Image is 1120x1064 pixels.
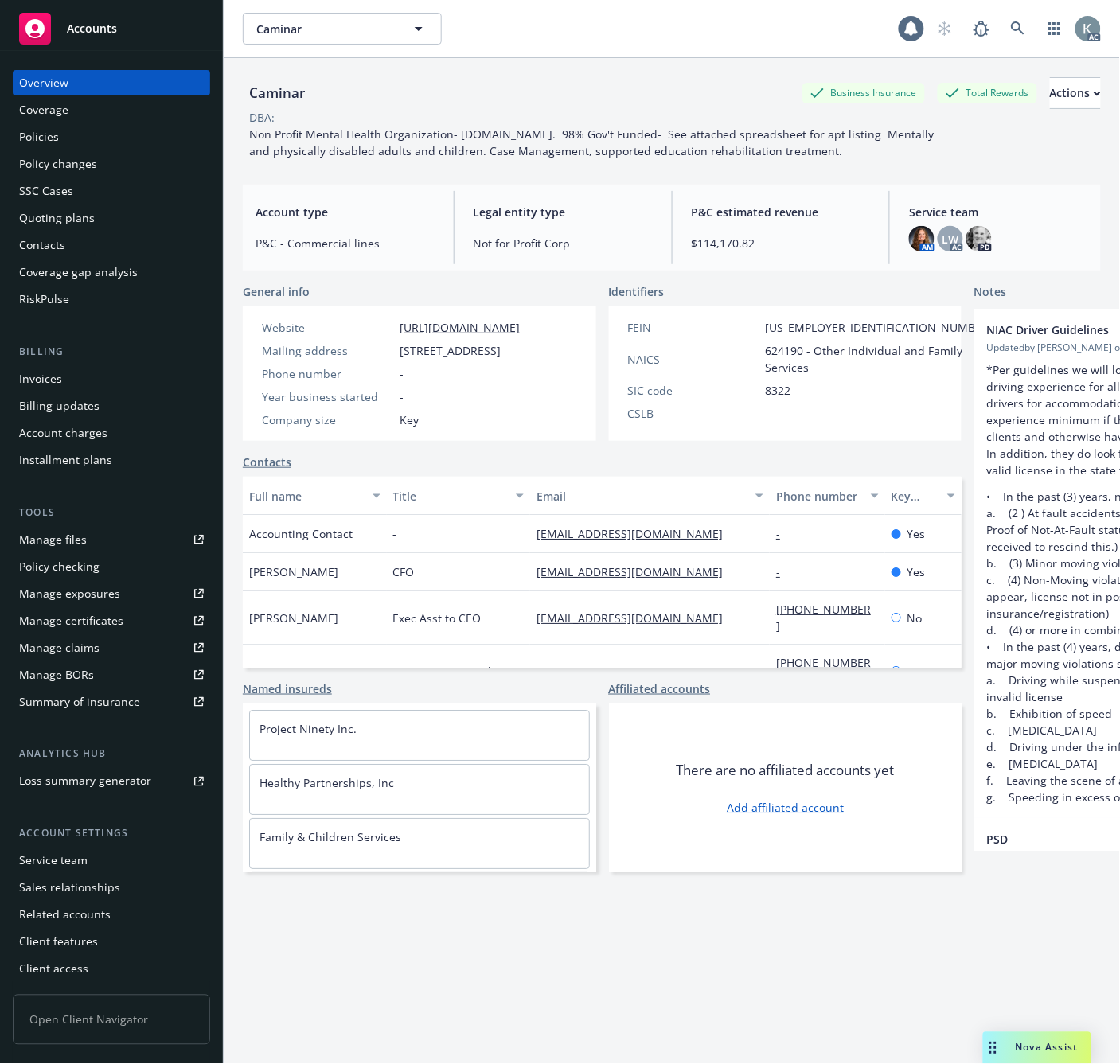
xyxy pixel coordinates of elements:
[907,610,923,626] span: No
[393,663,492,680] span: BHHC Loss Control
[19,527,87,552] div: Manage files
[13,608,210,633] a: Manage certificates
[19,259,138,285] div: Coverage gap analysis
[13,232,210,258] a: Contacts
[885,477,962,515] button: Key contact
[19,902,111,928] div: Related accounts
[262,388,393,405] div: Year business started
[909,204,1088,220] span: Service team
[13,505,210,520] div: Tools
[400,342,501,359] span: [STREET_ADDRESS]
[938,83,1037,103] div: Total Rewards
[249,127,938,158] span: Non Profit Mental Health Organization- [DOMAIN_NAME]. 98% Gov't Funded- See attached spreadsheet ...
[983,1032,1003,1064] div: Drag to move
[19,205,95,231] div: Quoting plans
[260,829,401,844] a: Family & Children Services
[13,259,210,285] a: Coverage gap analysis
[19,848,88,874] div: Service team
[387,477,531,515] button: Title
[393,610,482,626] span: Exec Asst to CEO
[13,826,210,842] div: Account settings
[243,83,311,103] div: Caminar
[628,351,759,368] div: NAICS
[13,902,210,928] a: Related accounts
[628,405,759,422] div: CSLB
[19,151,97,177] div: Policy changes
[892,488,938,505] div: Key contact
[13,124,210,150] a: Policies
[474,204,653,220] span: Legal entity type
[19,581,120,606] div: Manage exposures
[770,477,884,515] button: Phone number
[19,420,107,446] div: Account charges
[13,366,210,392] a: Invoices
[67,22,117,35] span: Accounts
[13,746,210,762] div: Analytics hub
[766,319,993,336] span: [US_EMPLOYER_IDENTIFICATION_NUMBER]
[400,388,404,405] span: -
[19,554,100,579] div: Policy checking
[530,477,770,515] button: Email
[249,109,279,126] div: DBA: -
[13,769,210,794] a: Loss summary generator
[260,721,357,736] a: Project Ninety Inc.
[13,635,210,661] a: Manage claims
[249,488,363,505] div: Full name
[1039,13,1071,45] a: Switch app
[13,581,210,606] a: Manage exposures
[537,526,736,541] a: [EMAIL_ADDRESS][DOMAIN_NAME]
[537,664,736,679] a: [EMAIL_ADDRESS][DOMAIN_NAME]
[802,83,925,103] div: Business Insurance
[243,680,332,697] a: Named insureds
[249,610,338,626] span: [PERSON_NAME]
[776,655,871,687] a: [PHONE_NUMBER]
[19,286,69,312] div: RiskPulse
[609,680,711,697] a: Affiliated accounts
[776,602,871,633] a: [PHONE_NUMBER]
[1075,16,1101,41] img: photo
[609,283,665,300] span: Identifiers
[13,554,210,579] a: Policy checking
[19,608,123,633] div: Manage certificates
[13,995,210,1045] span: Open Client Navigator
[1016,1041,1079,1054] span: Nova Assist
[19,97,68,123] div: Coverage
[1050,78,1101,108] div: Actions
[13,344,210,360] div: Billing
[262,365,393,382] div: Phone number
[929,13,961,45] a: Start snowing
[907,525,926,542] span: Yes
[1002,13,1034,45] a: Search
[19,393,100,419] div: Billing updates
[260,775,394,790] a: Healthy Partnerships, Inc
[474,235,653,251] span: Not for Profit Corp
[13,447,210,473] a: Installment plans
[19,875,120,901] div: Sales relationships
[243,477,387,515] button: Full name
[13,151,210,177] a: Policy changes
[19,178,73,204] div: SSC Cases
[243,13,442,45] button: Caminar
[19,232,65,258] div: Contacts
[13,178,210,204] a: SSC Cases
[249,563,338,580] span: [PERSON_NAME]
[13,848,210,874] a: Service team
[393,525,397,542] span: -
[727,799,844,816] a: Add affiliated account
[13,70,210,95] a: Overview
[19,957,88,982] div: Client access
[256,204,435,220] span: Account type
[942,231,959,247] span: LW
[393,488,507,505] div: Title
[262,342,393,359] div: Mailing address
[256,21,394,37] span: Caminar
[537,610,736,626] a: [EMAIL_ADDRESS][DOMAIN_NAME]
[974,283,1007,302] span: Notes
[766,382,791,399] span: 8322
[907,563,926,580] span: Yes
[19,70,68,95] div: Overview
[13,97,210,123] a: Coverage
[19,447,112,473] div: Installment plans
[966,226,992,251] img: photo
